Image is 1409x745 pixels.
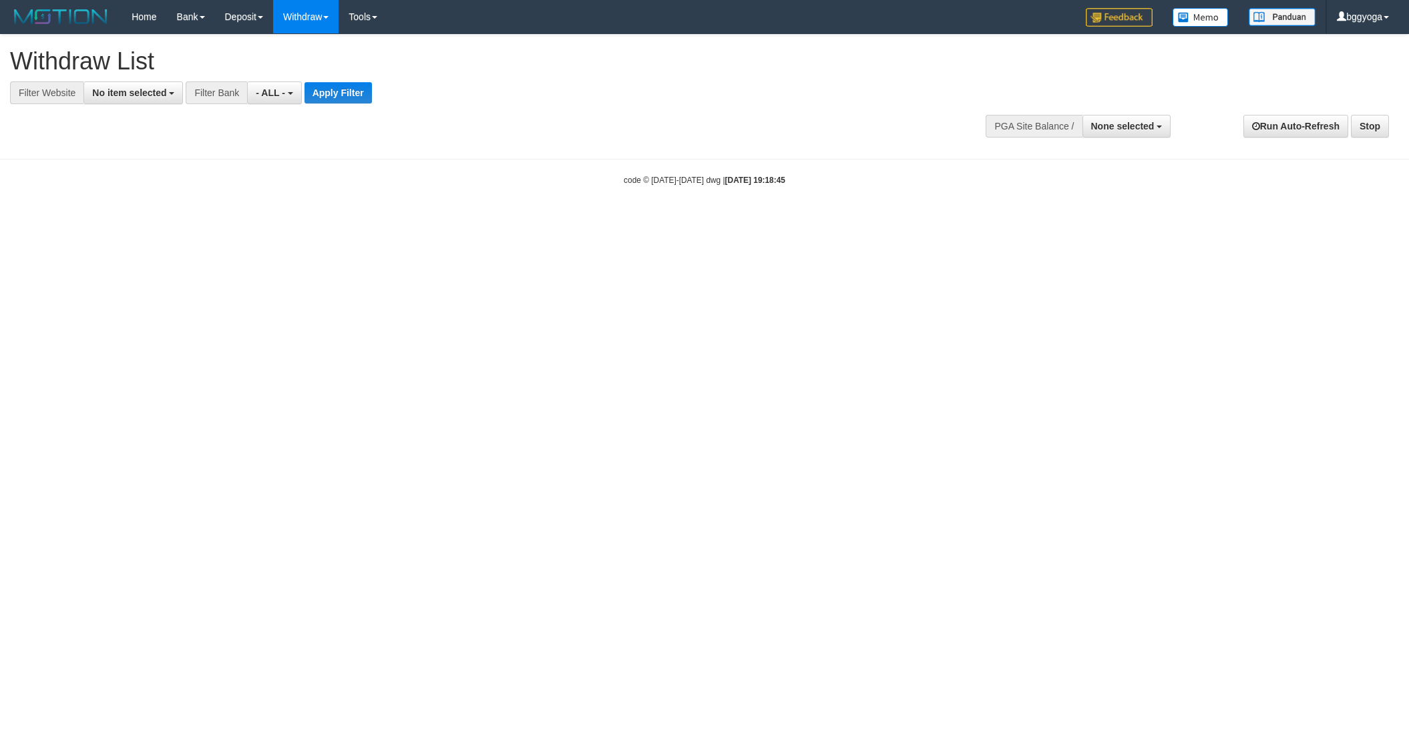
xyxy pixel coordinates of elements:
strong: [DATE] 19:18:45 [725,176,785,185]
button: No item selected [83,81,183,104]
a: Stop [1351,115,1389,138]
img: Button%20Memo.svg [1173,8,1229,27]
span: None selected [1091,121,1155,132]
span: - ALL - [256,87,285,98]
button: None selected [1082,115,1171,138]
small: code © [DATE]-[DATE] dwg | [624,176,785,185]
div: Filter Bank [186,81,247,104]
span: No item selected [92,87,166,98]
div: Filter Website [10,81,83,104]
button: Apply Filter [305,82,372,103]
img: panduan.png [1249,8,1316,26]
h1: Withdraw List [10,48,926,75]
img: MOTION_logo.png [10,7,112,27]
div: PGA Site Balance / [986,115,1082,138]
a: Run Auto-Refresh [1243,115,1348,138]
img: Feedback.jpg [1086,8,1153,27]
button: - ALL - [247,81,301,104]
